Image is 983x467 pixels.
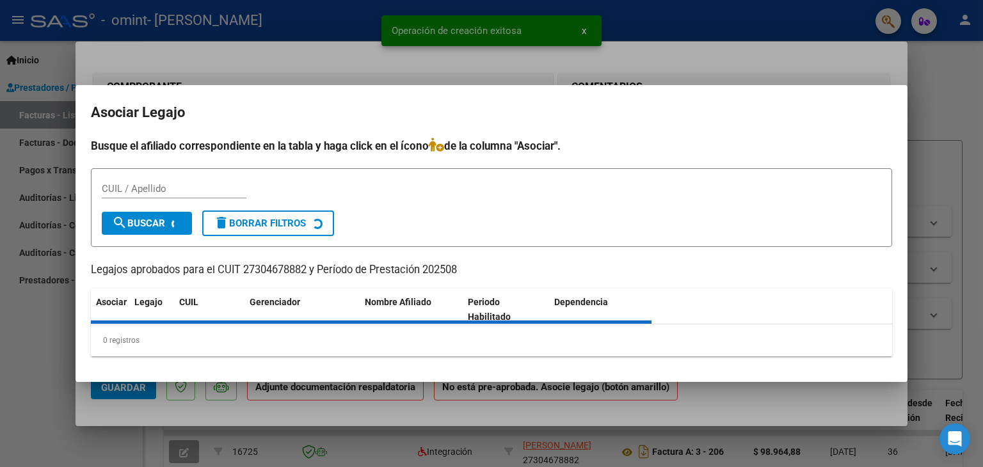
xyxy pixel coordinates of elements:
[365,297,431,307] span: Nombre Afiliado
[129,289,174,331] datatable-header-cell: Legajo
[112,218,165,229] span: Buscar
[102,212,192,235] button: Buscar
[244,289,360,331] datatable-header-cell: Gerenciador
[134,297,163,307] span: Legajo
[214,215,229,230] mat-icon: delete
[174,289,244,331] datatable-header-cell: CUIL
[91,289,129,331] datatable-header-cell: Asociar
[360,289,463,331] datatable-header-cell: Nombre Afiliado
[91,324,892,356] div: 0 registros
[91,100,892,125] h2: Asociar Legajo
[463,289,549,331] datatable-header-cell: Periodo Habilitado
[91,138,892,154] h4: Busque el afiliado correspondiente en la tabla y haga click en el ícono de la columna "Asociar".
[554,297,608,307] span: Dependencia
[96,297,127,307] span: Asociar
[250,297,300,307] span: Gerenciador
[468,297,511,322] span: Periodo Habilitado
[549,289,652,331] datatable-header-cell: Dependencia
[939,423,970,454] div: Open Intercom Messenger
[112,215,127,230] mat-icon: search
[202,210,334,236] button: Borrar Filtros
[179,297,198,307] span: CUIL
[214,218,306,229] span: Borrar Filtros
[91,262,892,278] p: Legajos aprobados para el CUIT 27304678882 y Período de Prestación 202508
